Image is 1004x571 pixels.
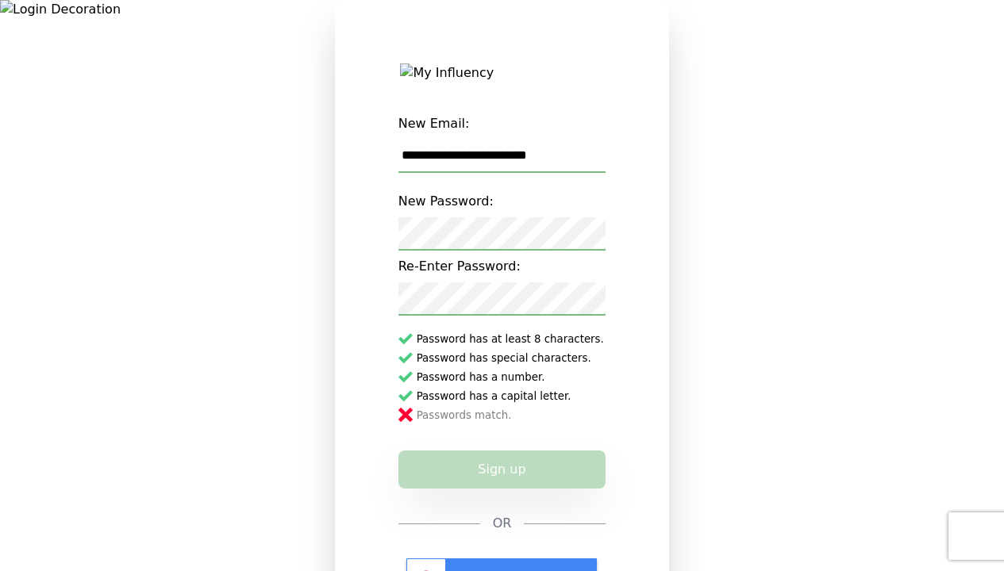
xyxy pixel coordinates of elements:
button: Sign up [398,450,606,489]
span: Password has special characters. [417,349,606,366]
label: New Password: [398,186,606,217]
span: OR [493,514,512,533]
label: Re-Enter Password: [398,251,606,282]
img: My Influency [400,63,603,82]
span: Password has a number. [417,368,606,385]
span: Password has a capital letter. [417,387,606,404]
span: Passwords match. [417,406,606,423]
label: New Email: [398,108,606,140]
span: Password has at least 8 characters. [417,330,606,347]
